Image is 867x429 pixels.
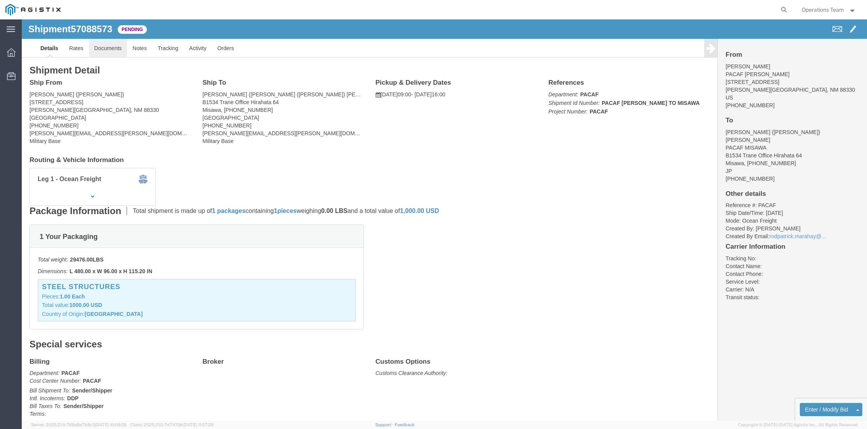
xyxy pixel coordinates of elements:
a: Support [375,422,395,427]
span: Copyright © [DATE]-[DATE] Agistix Inc., All Rights Reserved [738,422,858,428]
span: Server: 2025.21.0-769a9a7b8c3 [31,422,127,427]
span: Client: 2025.21.0-7d7479b [130,422,214,427]
span: Operations Team [802,5,844,14]
span: [DATE] 11:37:29 [183,422,214,427]
iframe: FS Legacy Container [22,19,867,421]
img: logo [5,4,61,16]
span: [DATE] 10:09:35 [95,422,127,427]
button: Operations Team [801,5,857,14]
a: Feedback [395,422,414,427]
